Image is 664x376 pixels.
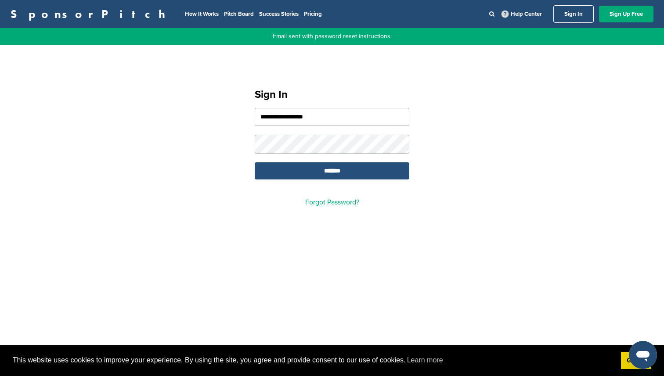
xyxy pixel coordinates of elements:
a: dismiss cookie message [621,352,651,369]
a: How It Works [185,11,219,18]
iframe: Button to launch messaging window [629,341,657,369]
a: learn more about cookies [406,354,444,367]
a: SponsorPitch [11,8,171,20]
h1: Sign In [255,87,409,103]
a: Sign In [553,5,594,23]
a: Success Stories [259,11,299,18]
a: Pricing [304,11,322,18]
span: This website uses cookies to improve your experience. By using the site, you agree and provide co... [13,354,614,367]
a: Sign Up Free [599,6,653,22]
a: Pitch Board [224,11,254,18]
a: Forgot Password? [305,198,359,207]
a: Help Center [500,9,544,19]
